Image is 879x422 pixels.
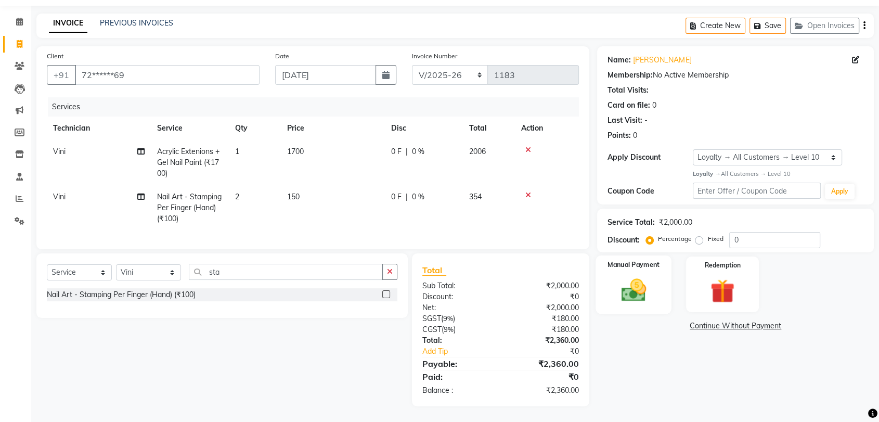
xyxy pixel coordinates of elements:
div: Paid: [415,370,501,383]
span: Vini [53,147,66,156]
div: ₹0 [501,291,587,302]
a: Continue Without Payment [599,321,872,331]
span: 0 F [391,191,402,202]
div: ₹180.00 [501,313,587,324]
span: | [406,146,408,157]
label: Invoice Number [412,52,457,61]
div: Apply Discount [607,152,693,163]
div: ₹2,000.00 [501,280,587,291]
span: | [406,191,408,202]
input: Search or Scan [189,264,383,280]
span: 0 F [391,146,402,157]
span: CGST [422,325,442,334]
div: Total: [415,335,501,346]
th: Disc [385,117,463,140]
div: Total Visits: [607,85,649,96]
div: All Customers → Level 10 [693,170,863,178]
span: 1 [235,147,239,156]
div: ₹2,360.00 [501,385,587,396]
div: Service Total: [607,217,655,228]
span: 9% [444,325,454,334]
span: Nail Art - Stamping Per Finger (Hand) (₹100) [157,192,222,223]
div: ₹2,000.00 [659,217,692,228]
th: Action [515,117,579,140]
div: Nail Art - Stamping Per Finger (Hand) (₹100) [47,289,196,300]
th: Total [463,117,515,140]
label: Client [47,52,63,61]
span: 1700 [287,147,304,156]
div: ₹2,360.00 [501,357,587,370]
span: Total [422,265,446,276]
label: Redemption [704,261,740,270]
input: Enter Offer / Coupon Code [693,183,821,199]
a: INVOICE [49,14,87,33]
div: ( ) [415,324,501,335]
img: _cash.svg [613,276,654,305]
span: 2006 [469,147,486,156]
div: ₹2,360.00 [501,335,587,346]
div: Coupon Code [607,186,693,197]
a: PREVIOUS INVOICES [100,18,173,28]
div: Payable: [415,357,501,370]
div: ₹2,000.00 [501,302,587,313]
div: Membership: [607,70,653,81]
div: 0 [633,130,637,141]
div: Net: [415,302,501,313]
th: Technician [47,117,151,140]
div: Discount: [607,235,640,246]
div: ₹0 [515,346,587,357]
span: 0 % [412,191,424,202]
span: 9% [443,314,453,323]
th: Qty [229,117,281,140]
div: Last Visit: [607,115,642,126]
span: 0 % [412,146,424,157]
div: ₹0 [501,370,587,383]
div: Services [48,97,587,117]
div: 0 [652,100,656,111]
div: ( ) [415,313,501,324]
div: Balance : [415,385,501,396]
button: Create New [686,18,745,34]
span: SGST [422,314,441,323]
span: 354 [469,192,482,201]
a: Add Tip [415,346,515,357]
img: _gift.svg [703,276,742,306]
button: Save [749,18,786,34]
div: Name: [607,55,631,66]
div: Card on file: [607,100,650,111]
a: [PERSON_NAME] [633,55,691,66]
div: ₹180.00 [501,324,587,335]
label: Fixed [707,234,723,244]
strong: Loyalty → [693,170,720,177]
label: Percentage [658,234,691,244]
div: Points: [607,130,631,141]
input: Search by Name/Mobile/Email/Code [75,65,260,85]
span: Acrylic Extenions + Gel Nail Paint (₹1700) [157,147,219,178]
button: +91 [47,65,76,85]
div: No Active Membership [607,70,863,81]
div: Discount: [415,291,501,302]
button: Apply [825,184,855,199]
label: Manual Payment [608,260,660,270]
span: 2 [235,192,239,201]
span: 150 [287,192,300,201]
th: Service [151,117,229,140]
span: Vini [53,192,66,201]
div: Sub Total: [415,280,501,291]
th: Price [281,117,385,140]
label: Date [275,52,289,61]
div: - [644,115,648,126]
button: Open Invoices [790,18,859,34]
